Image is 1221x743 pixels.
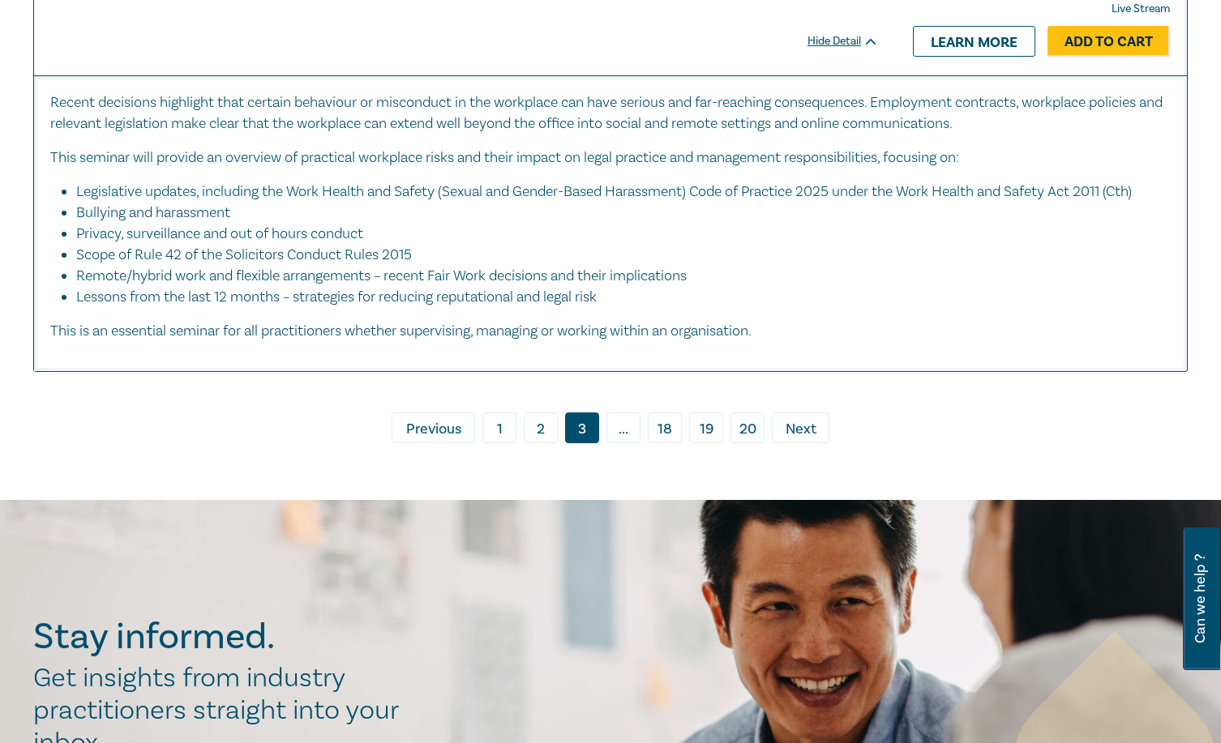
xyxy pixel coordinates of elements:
[406,419,461,440] span: Previous
[50,92,1171,135] p: Recent decisions highlight that certain behaviour or misconduct in the workplace can have serious...
[772,412,829,443] a: Next
[50,147,1171,169] p: This seminar will provide an overview of practical workplace risks and their impact on legal prac...
[482,412,516,443] a: 1
[606,412,640,443] span: ...
[1112,2,1170,16] strong: Live Stream
[689,412,723,443] a: 19
[76,181,1155,203] li: Legislative updates, including the Work Health and Safety (Sexual and Gender-Based Harassment) Co...
[76,287,1171,308] li: Lessons from the last 12 months – strategies for reducing reputational and legal risk
[524,412,558,443] a: 2
[76,245,1155,266] li: Scope of Rule 42 of the Solicitors Conduct Rules 2015
[76,203,1155,224] li: Bullying and harassment
[648,412,682,443] a: 18
[565,412,599,443] a: 3
[76,224,1155,245] li: Privacy, surveillance and out of hours conduct
[1047,26,1170,57] a: Add to Cart
[1193,537,1208,660] span: Can we help ?
[76,266,1155,287] li: Remote/hybrid work and flexible arrangements – recent Fair Work decisions and their implications
[730,412,765,443] a: 20
[913,26,1035,57] a: Learn more
[50,321,1171,342] p: This is an essential seminar for all practitioners whether supervising, managing or working withi...
[392,412,475,443] a: Previous
[33,616,416,658] h2: Stay informed.
[786,419,816,440] span: Next
[808,33,897,49] div: Hide Detail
